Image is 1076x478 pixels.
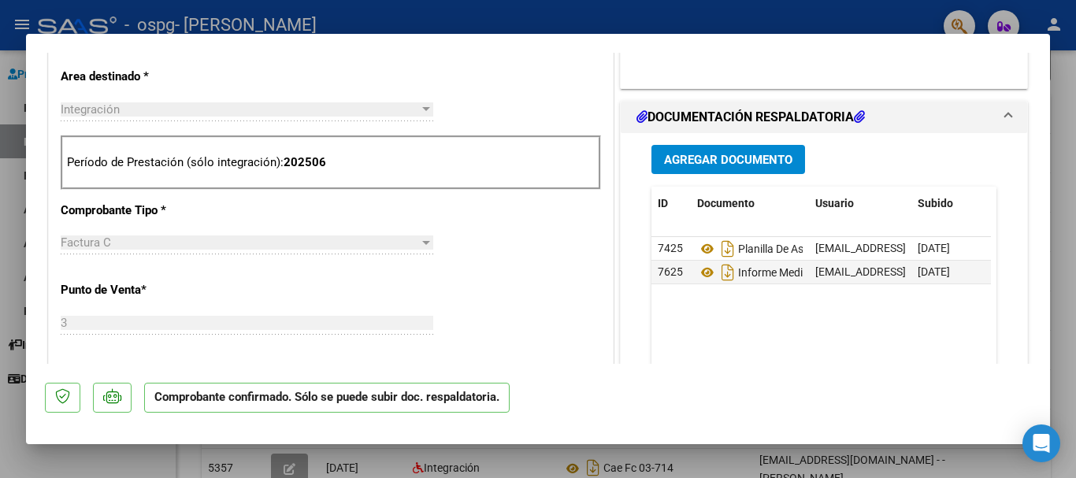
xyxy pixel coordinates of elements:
p: Número [61,361,223,379]
span: Subido [918,197,953,209]
span: [DATE] [918,265,950,278]
span: Integración [61,102,120,117]
span: [DATE] [918,242,950,254]
datatable-header-cell: Subido [911,187,990,220]
span: 7425 [658,242,683,254]
datatable-header-cell: Documento [691,187,809,220]
mat-expansion-panel-header: DOCUMENTACIÓN RESPALDATORIA [621,102,1027,133]
span: Usuario [815,197,854,209]
span: Agregar Documento [664,153,792,167]
span: ID [658,197,668,209]
h1: DOCUMENTACIÓN RESPALDATORIA [636,108,865,127]
p: Comprobante confirmado. Sólo se puede subir doc. respaldatoria. [144,383,510,413]
i: Descargar documento [718,236,738,261]
datatable-header-cell: Usuario [809,187,911,220]
p: Comprobante Tipo * [61,202,223,220]
span: Informe Medio [PERSON_NAME] F [697,266,904,279]
span: 7625 [658,265,683,278]
datatable-header-cell: ID [651,187,691,220]
span: Documento [697,197,755,209]
span: Planilla De Asistencia [697,243,841,255]
p: Punto de Venta [61,281,223,299]
datatable-header-cell: Acción [990,187,1069,220]
button: Agregar Documento [651,145,805,174]
div: Open Intercom Messenger [1022,424,1060,462]
div: DOCUMENTACIÓN RESPALDATORIA [621,133,1027,460]
p: Area destinado * [61,68,223,86]
span: Factura C [61,235,111,250]
i: Descargar documento [718,260,738,285]
strong: 202506 [284,155,326,169]
p: Período de Prestación (sólo integración): [67,154,595,172]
